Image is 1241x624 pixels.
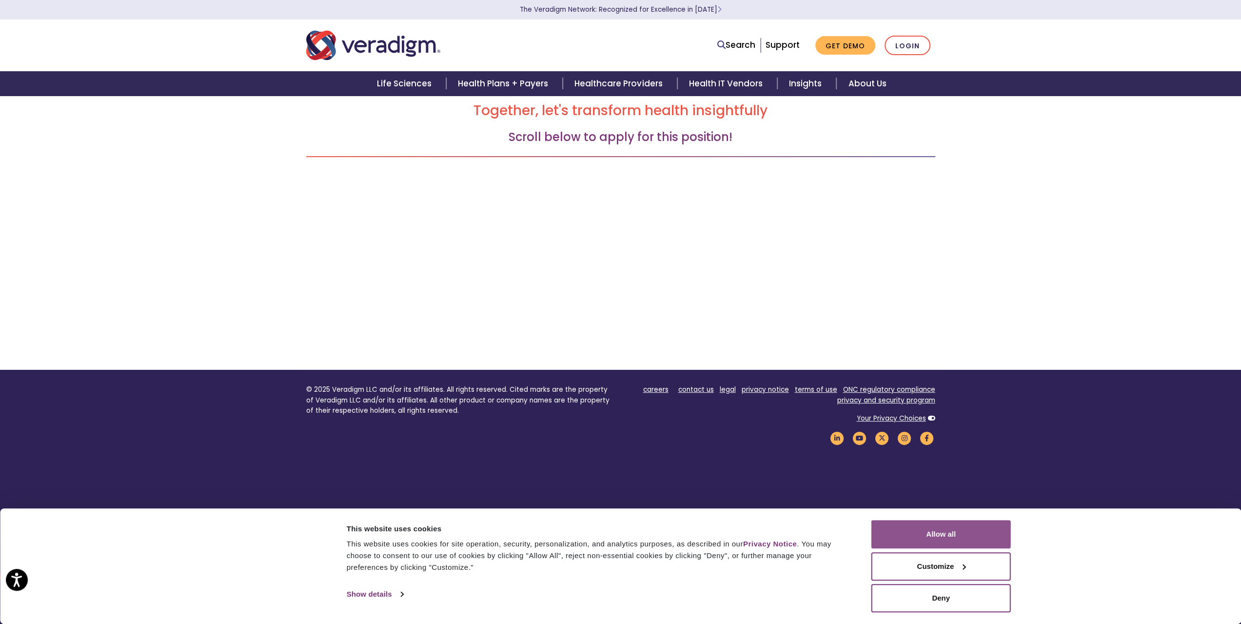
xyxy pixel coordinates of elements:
span: Learn More [717,5,722,14]
a: careers [643,385,669,394]
a: privacy and security program [837,396,935,405]
a: Health IT Vendors [677,71,777,96]
a: Show details [347,587,403,602]
a: privacy notice [742,385,789,394]
a: Your Privacy Choices [857,414,926,423]
a: Privacy Notice [743,540,797,548]
div: This website uses cookies for site operation, security, personalization, and analytics purposes, ... [347,538,849,573]
a: legal [720,385,736,394]
a: Health Plans + Payers [446,71,563,96]
h2: Together, let's transform health insightfully [306,102,935,119]
a: Support [766,39,800,51]
a: Search [717,39,755,52]
a: contact us [678,385,714,394]
a: About Us [836,71,898,96]
button: Allow all [871,520,1011,548]
a: Get Demo [815,36,875,55]
a: terms of use [795,385,837,394]
a: Veradigm LinkedIn Link [829,433,846,443]
a: Veradigm Twitter Link [874,433,890,443]
a: The Veradigm Network: Recognized for Excellence in [DATE]Learn More [520,5,722,14]
button: Deny [871,584,1011,612]
a: Life Sciences [365,71,446,96]
button: Customize [871,552,1011,581]
div: This website uses cookies [347,523,849,535]
a: Insights [777,71,836,96]
a: Login [885,36,930,56]
a: Healthcare Providers [563,71,677,96]
a: Veradigm YouTube Link [851,433,868,443]
img: Veradigm logo [306,29,440,61]
a: Veradigm Instagram Link [896,433,913,443]
p: © 2025 Veradigm LLC and/or its affiliates. All rights reserved. Cited marks are the property of V... [306,384,613,416]
a: ONC regulatory compliance [843,385,935,394]
h3: Scroll below to apply for this position! [306,130,935,144]
a: Veradigm Facebook Link [919,433,935,443]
